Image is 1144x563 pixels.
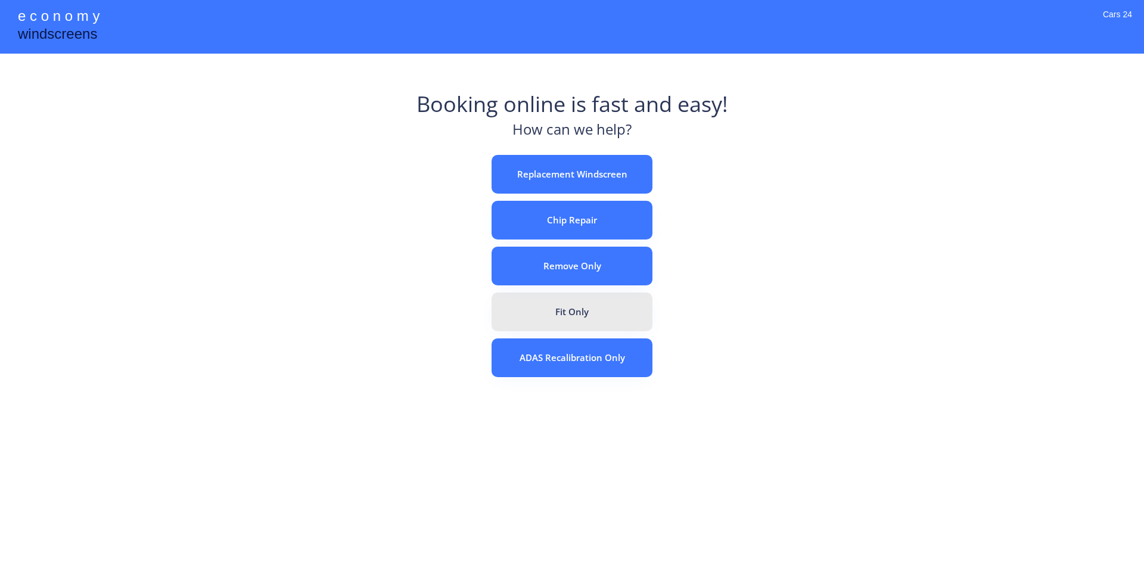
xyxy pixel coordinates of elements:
[492,293,652,331] button: Fit Only
[492,247,652,285] button: Remove Only
[492,155,652,194] button: Replacement Windscreen
[512,119,632,146] div: How can we help?
[18,24,97,47] div: windscreens
[492,338,652,377] button: ADAS Recalibration Only
[1103,9,1132,36] div: Cars 24
[18,6,100,29] div: e c o n o m y
[492,201,652,239] button: Chip Repair
[416,89,728,119] div: Booking online is fast and easy!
